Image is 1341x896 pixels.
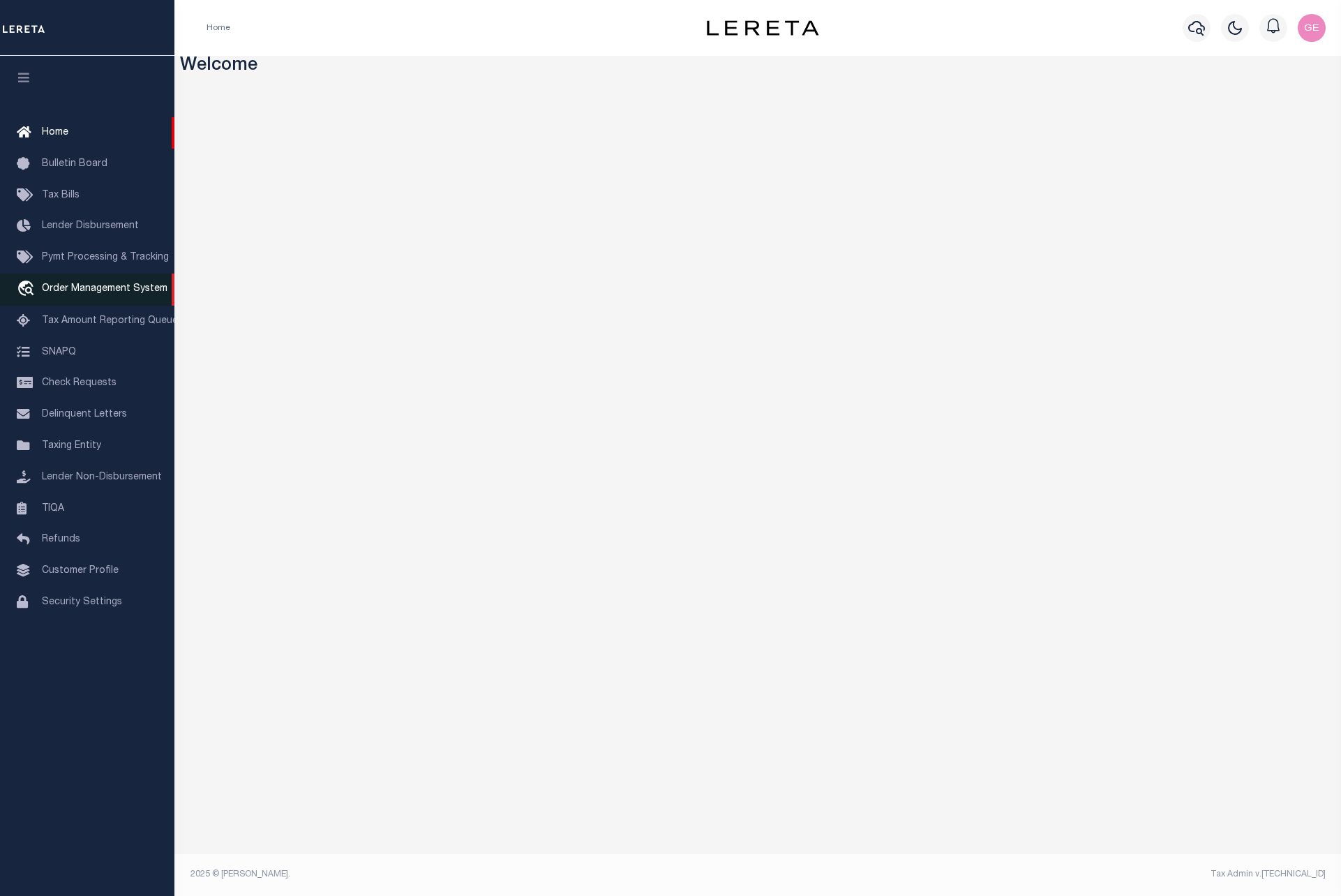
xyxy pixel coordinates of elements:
span: Lender Non-Disbursement [42,472,162,482]
div: Tax Admin v.[TECHNICAL_ID] [768,868,1326,881]
span: Security Settings [42,597,122,607]
span: Delinquent Letters [42,410,127,419]
span: Order Management System [42,284,167,294]
span: Tax Amount Reporting Queue [42,316,178,326]
i: travel_explore [17,281,39,299]
h3: Welcome [180,56,1336,77]
div: 2025 © [PERSON_NAME]. [180,868,758,881]
span: TIQA [42,503,64,513]
span: Customer Profile [42,566,119,576]
span: Taxing Entity [42,441,101,451]
span: Check Requests [42,378,117,388]
span: SNAPQ [42,347,76,357]
span: Home [42,128,68,137]
span: Tax Bills [42,191,80,200]
span: Lender Disbursement [42,221,139,231]
li: Home [207,22,230,34]
img: logo-dark.svg [707,20,818,36]
span: Pymt Processing & Tracking [42,253,169,262]
img: svg+xml;base64,PHN2ZyB4bWxucz0iaHR0cDovL3d3dy53My5vcmcvMjAwMC9zdmciIHBvaW50ZXItZXZlbnRzPSJub25lIi... [1298,14,1326,42]
span: Refunds [42,535,80,544]
span: Bulletin Board [42,159,107,169]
